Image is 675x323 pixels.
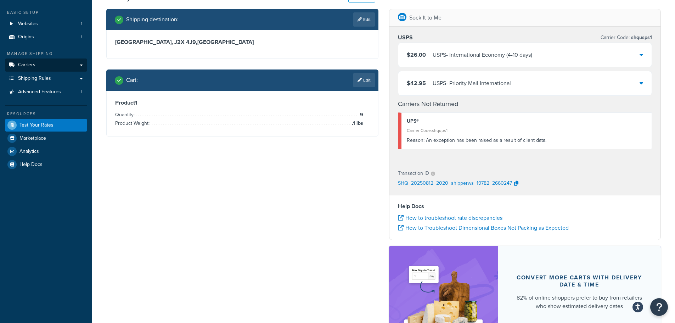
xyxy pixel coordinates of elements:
a: How to Troubleshoot Dimensional Boxes Not Packing as Expected [398,224,569,232]
h4: Help Docs [398,202,652,211]
h2: Cart : [126,77,138,83]
span: Reason: [407,137,424,144]
div: Resources [5,111,87,117]
div: UPS® [407,116,647,126]
span: Carriers [18,62,35,68]
h3: [GEOGRAPHIC_DATA], J2X 4J9 , [GEOGRAPHIC_DATA] [115,39,370,46]
span: Origins [18,34,34,40]
a: Carriers [5,59,87,72]
div: Convert more carts with delivery date & time [515,274,644,288]
div: 82% of online shoppers prefer to buy from retailers who show estimated delivery dates [515,294,644,311]
a: How to troubleshoot rate discrepancies [398,214,502,222]
div: Basic Setup [5,10,87,16]
div: USPS - Priority Mail International [433,78,511,88]
span: 9 [358,111,363,119]
span: shqusps1 [630,34,652,41]
span: Help Docs [19,162,43,168]
li: Advanced Features [5,85,87,99]
div: USPS - International Economy (4-10 days) [433,50,532,60]
a: Advanced Features1 [5,85,87,99]
h4: Carriers Not Returned [398,99,652,109]
a: Analytics [5,145,87,158]
p: Carrier Code: [601,33,652,43]
p: SHQ_20250812_2020_shipperws_19782_2660247 [398,178,512,189]
p: Sock It to Me [409,13,441,23]
a: Websites1 [5,17,87,30]
div: Carrier Code: shqups1 [407,126,647,135]
li: Origins [5,30,87,44]
span: Marketplace [19,135,46,141]
span: 1 [81,34,82,40]
span: Advanced Features [18,89,61,95]
a: Edit [353,73,375,87]
span: $42.95 [407,79,426,87]
span: Test Your Rates [19,122,54,128]
span: Websites [18,21,38,27]
button: Open Resource Center [650,298,668,316]
span: 1 [81,21,82,27]
a: Shipping Rules [5,72,87,85]
a: Edit [353,12,375,27]
a: Origins1 [5,30,87,44]
li: Websites [5,17,87,30]
span: Shipping Rules [18,76,51,82]
h3: Product 1 [115,99,370,106]
a: Marketplace [5,132,87,145]
span: 1 [81,89,82,95]
div: Manage Shipping [5,51,87,57]
p: Transaction ID [398,168,429,178]
span: Analytics [19,149,39,155]
a: Test Your Rates [5,119,87,132]
span: $26.00 [407,51,426,59]
span: Product Weight: [115,119,151,127]
div: An exception has been raised as a result of client data. [407,135,647,145]
h3: USPS [398,34,413,41]
a: Help Docs [5,158,87,171]
span: Quantity: [115,111,136,118]
span: .1 lbs [350,119,363,128]
h2: Shipping destination : [126,16,179,23]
